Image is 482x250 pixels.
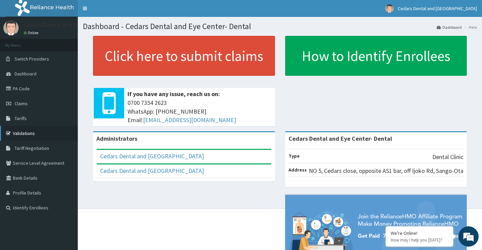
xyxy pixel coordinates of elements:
a: Dashboard [437,24,462,30]
b: Type [289,153,300,159]
b: Administrators [96,135,137,142]
span: We're online! [39,79,93,147]
strong: Cedars Dental and Eye Center- Dental [289,135,392,142]
a: [EMAIL_ADDRESS][DOMAIN_NAME] [143,116,236,124]
a: Cedars Dental and [GEOGRAPHIC_DATA] [100,167,204,175]
p: How may I help you today? [391,237,448,243]
textarea: Type your message and hit 'Enter' [3,173,129,197]
p: Cedars Dental and [GEOGRAPHIC_DATA] [24,22,129,28]
div: Chat with us now [35,38,114,47]
span: Tariff Negotiation [15,145,49,151]
img: User Image [3,20,19,36]
span: Cedars Dental and [GEOGRAPHIC_DATA] [398,5,477,12]
span: Switch Providers [15,56,49,62]
p: NO 5, Cedars close, opposite AS1 bar, off Ijoko Rd, Sango-Ota [309,166,463,175]
img: d_794563401_company_1708531726252_794563401 [13,34,27,51]
div: Minimize live chat window [111,3,127,20]
span: 0700 7354 2623 WhatsApp: [PHONE_NUMBER] Email: [128,98,272,124]
h1: Dashboard - Cedars Dental and Eye Center- Dental [83,22,477,31]
span: Dashboard [15,71,37,77]
div: We're Online! [391,230,448,236]
p: Dental Clinic [432,153,463,161]
li: Here [462,24,477,30]
span: Tariffs [15,115,27,121]
span: Claims [15,100,28,107]
a: Cedars Dental and [GEOGRAPHIC_DATA] [100,152,204,160]
a: Online [24,30,40,35]
a: Click here to submit claims [93,36,275,76]
a: How to Identify Enrollees [285,36,467,76]
b: Address [289,167,307,173]
b: If you have any issue, reach us on: [128,90,220,98]
img: User Image [385,4,394,13]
